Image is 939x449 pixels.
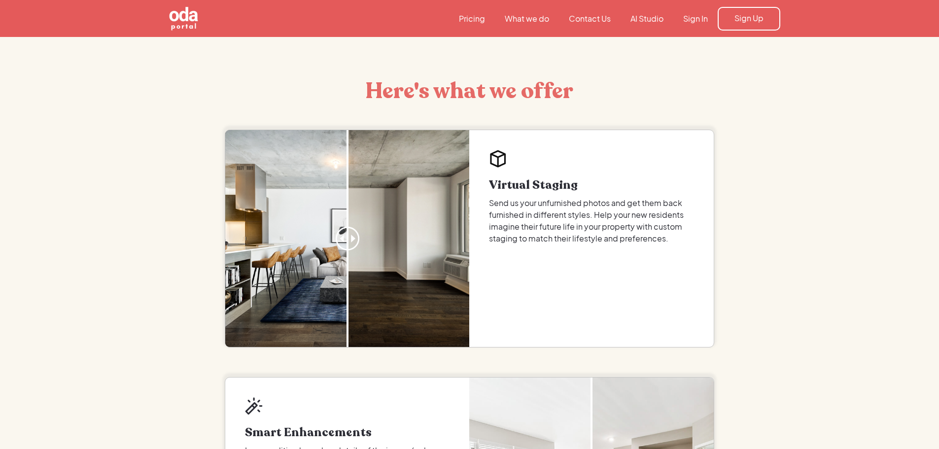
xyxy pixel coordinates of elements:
img: Oda Vitual Space [489,150,507,168]
a: Pricing [449,13,495,24]
a: Sign Up [718,7,780,31]
h3: Smart Enhancements [245,427,450,439]
a: Contact Us [559,13,621,24]
p: Send us your unfurnished photos and get them back furnished in different styles. Help your new re... [489,197,694,244]
div: Sign Up [734,13,764,24]
a: AI Studio [621,13,673,24]
a: home [159,6,253,32]
h2: Here's what we offer [280,76,659,106]
h3: Virtual Staging [489,179,694,191]
a: What we do [495,13,559,24]
a: Sign In [673,13,718,24]
img: Oda Smart Enhancement Feature [245,397,263,415]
